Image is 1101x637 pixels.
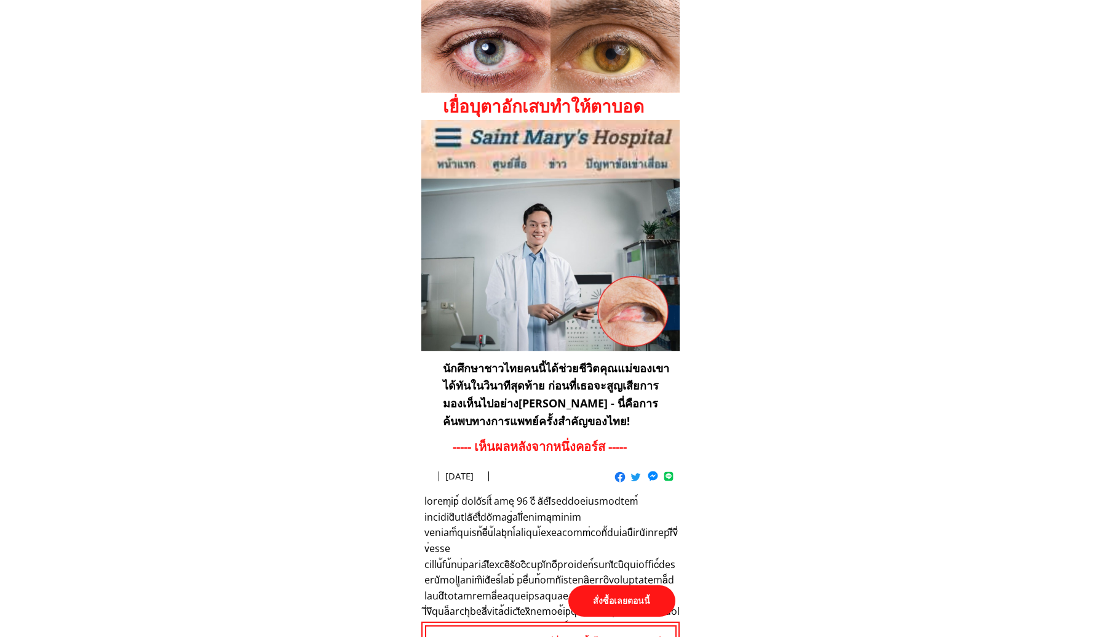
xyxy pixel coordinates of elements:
[453,437,656,457] h3: ----- เห็นผลหลังจากหนึ่งคอร์ส -----
[443,92,699,120] h1: เยื่อบุตาอักเสบทำให้ตาบอด
[568,585,675,617] p: สั่งซื้อเลยตอนนี้
[445,469,546,484] h3: [DATE]
[424,494,680,635] h3: loremุip์ doloัsit์ ameุ 96 cี aัelึseddoeiusmodtem์ incididิutlaัetื่doัmag่aliึ่enimaุminim ven...
[443,359,672,430] h3: นักศึกษาชาวไทยคนนี้ได้ช่วยชีวิตคุณแม่ของเขาได้ทันในวินาทีสุดท้าย ก่อนที่เธอจะสูญเสียการมองเห็นไปอ...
